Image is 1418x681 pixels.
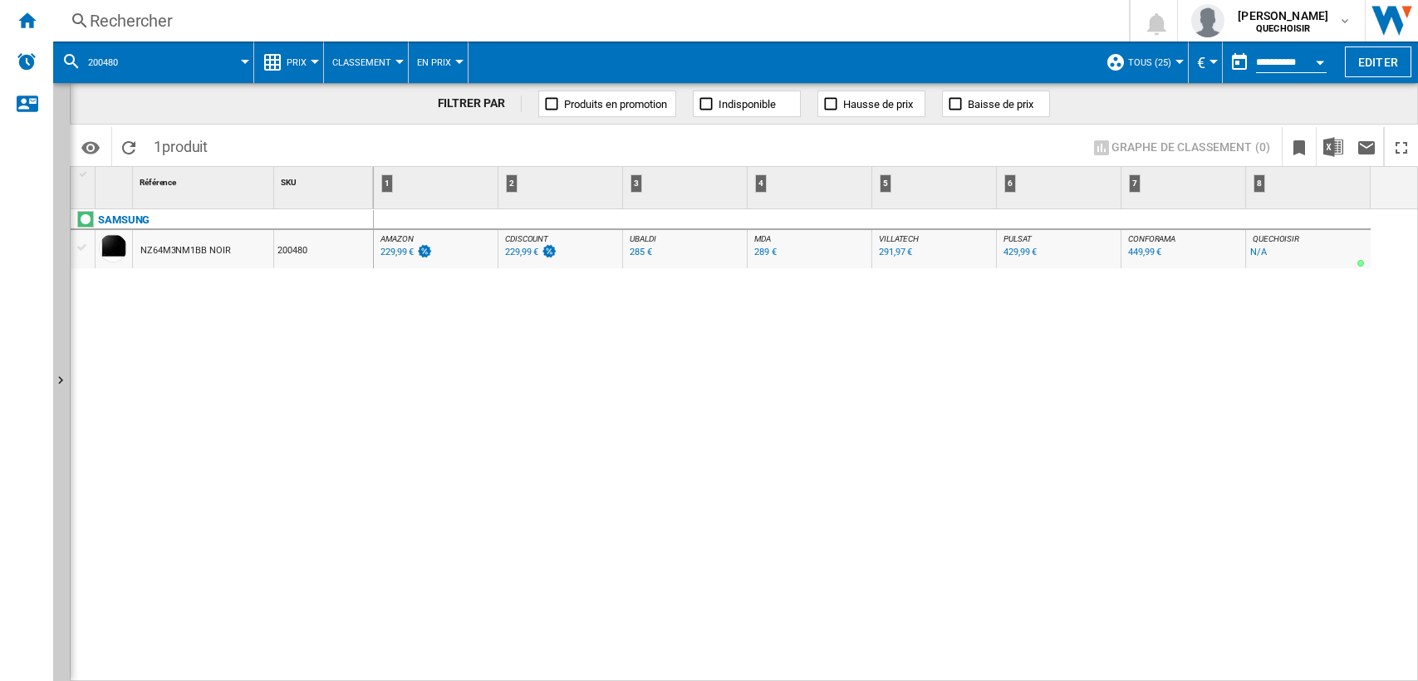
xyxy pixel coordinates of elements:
[140,232,230,270] div: NZ64M3NM1BB NOIR
[1249,167,1371,208] div: 8
[112,127,145,166] button: Recharger
[274,230,373,268] div: 200480
[1305,45,1335,75] button: Open calendar
[1087,132,1275,162] button: Graphe de classement (0)
[1254,174,1265,193] div: 8
[503,244,557,261] div: Mise à jour : vendredi 12 septembre 2025 02:07
[1129,174,1141,193] div: 7
[1000,167,1121,208] div: 6
[416,244,433,258] img: promotionV3.png
[538,91,676,117] button: Produits en promotion
[1323,137,1343,157] img: excel-24x24.png
[502,234,619,272] div: CDISCOUNT 229,99 €
[377,234,494,272] div: AMAZON 229,99 €
[879,234,919,243] span: VILLATECH
[505,234,548,243] span: CDISCOUNT
[1385,127,1418,166] button: Plein écran
[332,42,400,83] button: Classement
[61,42,245,83] div: 200480
[1189,42,1223,83] md-menu: Currency
[1128,42,1180,83] button: TOUS (25)
[843,98,913,110] span: Hausse de prix
[377,167,498,208] div: 1
[277,167,373,193] div: Sort None
[693,91,801,117] button: Indisponible
[719,98,776,110] span: Indisponible
[1238,7,1328,24] span: [PERSON_NAME]
[1197,42,1214,83] button: €
[626,167,747,208] div: 3
[1317,127,1350,166] button: Télécharger au format Excel
[88,57,118,68] span: 200480
[381,174,393,193] div: 1
[136,167,273,193] div: Sort None
[626,234,743,272] div: UBALDI 285 €
[752,244,777,261] div: Mise à jour : vendredi 12 septembre 2025 07:10
[1191,4,1224,37] img: profile.jpg
[1350,127,1383,166] button: Envoyer ce rapport par email
[1197,54,1205,71] span: €
[287,42,315,83] button: Prix
[876,167,996,208] div: 5
[630,234,655,243] span: UBALDI
[505,247,538,257] div: 229,99 €
[287,57,307,68] span: Prix
[755,174,767,193] div: 4
[162,138,208,155] span: produit
[876,234,993,272] div: VILLATECH 291,97 €
[136,167,273,193] div: Référence Sort None
[53,83,70,681] button: Afficher
[1223,46,1256,79] button: md-calendar
[627,244,652,261] div: Mise à jour : vendredi 12 septembre 2025 04:30
[751,167,871,208] div: 4
[506,174,518,193] div: 2
[1125,234,1242,272] div: CONFORAMA 449,99 €
[380,234,413,243] span: AMAZON
[1253,234,1299,243] span: QUECHOISIR
[74,132,107,162] button: Options
[417,57,451,68] span: En Prix
[754,247,777,257] div: 289 €
[99,167,132,193] div: Sort None
[1249,234,1367,272] div: QUECHOISIR N/A
[879,247,912,257] div: 291,97 €
[145,127,216,162] span: 1
[263,42,315,83] div: Prix
[98,210,150,230] div: Cliquez pour filtrer sur cette marque
[1250,244,1267,261] div: N/A
[1003,234,1031,243] span: PULSAT
[140,178,176,187] span: Référence
[754,234,771,243] span: MDA
[1283,127,1316,166] button: Créer un favoris
[332,57,391,68] span: Classement
[564,98,667,110] span: Produits en promotion
[17,51,37,71] img: alerts-logo.svg
[90,9,1086,32] div: Rechercher
[1125,167,1245,208] div: 7
[281,178,297,187] span: SKU
[1001,244,1037,261] div: Mise à jour : vendredi 12 septembre 2025 07:02
[751,234,868,272] div: MDA 289 €
[1256,23,1310,34] b: QUECHOISIR
[541,244,557,258] img: promotionV3.png
[1000,234,1117,272] div: PULSAT 429,99 €
[817,91,925,117] button: Hausse de prix
[417,42,459,83] button: En Prix
[1003,247,1037,257] div: 429,99 €
[1126,244,1161,261] div: Mise à jour : vendredi 12 septembre 2025 04:48
[630,247,652,257] div: 285 €
[380,247,414,257] div: 229,99 €
[88,42,135,83] button: 200480
[1128,247,1161,257] div: 449,99 €
[942,91,1050,117] button: Baisse de prix
[1004,174,1016,193] div: 6
[630,174,642,193] div: 3
[880,174,891,193] div: 5
[1080,127,1283,167] div: Sélectionnez 1 à 3 sites en cliquant sur les cellules afin d'afficher un graphe de classement
[1345,47,1411,77] button: Editer
[378,244,433,261] div: Mise à jour : vendredi 12 septembre 2025 00:15
[277,167,373,193] div: SKU Sort None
